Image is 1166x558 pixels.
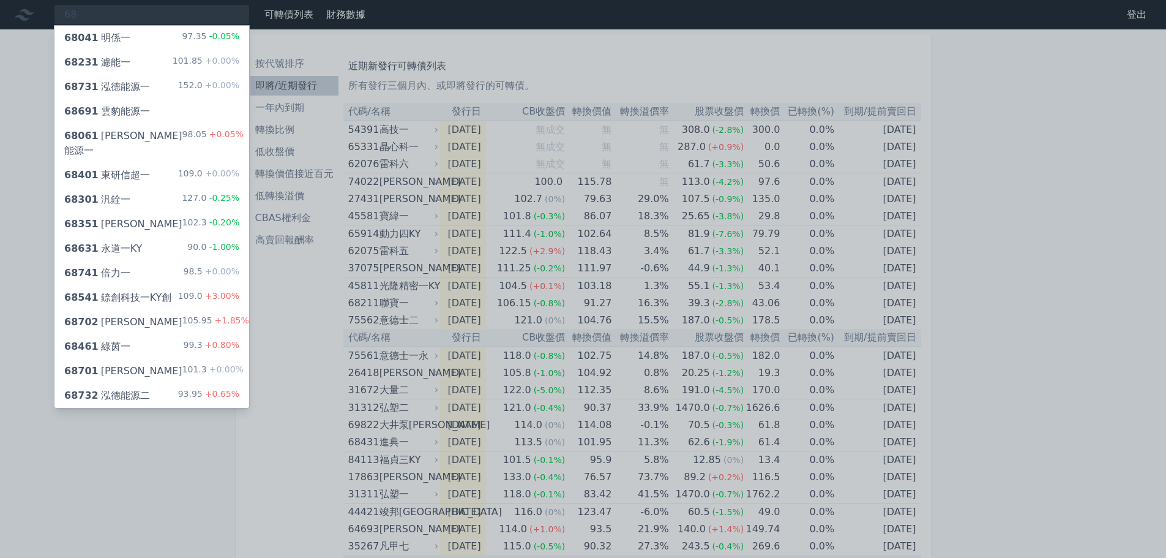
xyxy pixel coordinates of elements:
span: 68732 [64,390,99,401]
div: 127.0 [182,192,239,207]
a: 68401東研信超一 109.0+0.00% [54,163,249,187]
div: 濾能一 [64,55,130,70]
span: 68461 [64,341,99,352]
span: 68041 [64,32,99,43]
div: 東研信超一 [64,168,150,183]
div: 98.05 [182,129,244,158]
div: 93.95 [178,388,239,403]
span: 68301 [64,194,99,205]
a: 68231濾能一 101.85+0.00% [54,50,249,75]
div: 永道一KY [64,241,142,256]
div: [PERSON_NAME] [64,364,182,379]
div: 汎銓一 [64,192,130,207]
a: 68732泓德能源二 93.95+0.65% [54,383,249,408]
a: 68301汎銓一 127.0-0.25% [54,187,249,212]
span: 68231 [64,56,99,68]
a: 68731泓德能源一 152.0+0.00% [54,75,249,99]
a: 68061[PERSON_NAME]能源一 98.05+0.05% [54,124,249,163]
div: 倍力一 [64,266,130,281]
div: 泓德能源一 [64,80,150,94]
div: [PERSON_NAME]能源一 [64,129,182,158]
span: +0.00% [203,266,239,276]
span: +0.00% [203,56,239,66]
div: 109.0 [178,290,239,305]
a: 68702[PERSON_NAME] 105.95+1.85% [54,310,249,334]
div: 105.95 [182,315,249,330]
div: [PERSON_NAME] [64,217,182,232]
span: 68631 [64,243,99,254]
span: 68741 [64,267,99,279]
div: [PERSON_NAME] [64,315,182,330]
div: 99.3 [184,339,239,354]
span: 68401 [64,169,99,181]
a: 68351[PERSON_NAME] 102.3-0.20% [54,212,249,236]
div: 泓德能源二 [64,388,150,403]
span: +0.00% [207,364,244,374]
a: 68691雲豹能源一 [54,99,249,124]
div: 97.35 [182,31,239,45]
div: 明係一 [64,31,130,45]
span: 68541 [64,292,99,303]
span: 68701 [64,365,99,377]
span: 68691 [64,105,99,117]
div: 109.0 [178,168,239,183]
span: -0.20% [207,217,240,227]
div: 錼創科技一KY創 [64,290,171,305]
a: 68701[PERSON_NAME] 101.3+0.00% [54,359,249,383]
span: -0.25% [206,193,239,203]
span: 68351 [64,218,99,230]
span: +1.85% [212,315,249,325]
div: 152.0 [178,80,239,94]
span: 68731 [64,81,99,92]
span: +0.65% [203,389,239,399]
span: -0.05% [206,31,239,41]
span: +0.05% [207,129,244,139]
span: +0.00% [203,80,239,90]
span: 68061 [64,130,99,141]
a: 68041明係一 97.35-0.05% [54,26,249,50]
div: 102.3 [182,217,240,232]
a: 68461綠茵一 99.3+0.80% [54,334,249,359]
a: 68541錼創科技一KY創 109.0+3.00% [54,285,249,310]
span: 68702 [64,316,99,328]
div: 98.5 [184,266,239,281]
span: +0.00% [203,168,239,178]
span: +3.00% [203,291,239,301]
div: 90.0 [187,241,239,256]
span: -1.00% [206,242,239,252]
div: 綠茵一 [64,339,130,354]
div: 101.85 [173,55,239,70]
span: +0.80% [203,340,239,350]
div: 101.3 [182,364,244,379]
a: 68741倍力一 98.5+0.00% [54,261,249,285]
a: 68631永道一KY 90.0-1.00% [54,236,249,261]
div: 雲豹能源一 [64,104,150,119]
